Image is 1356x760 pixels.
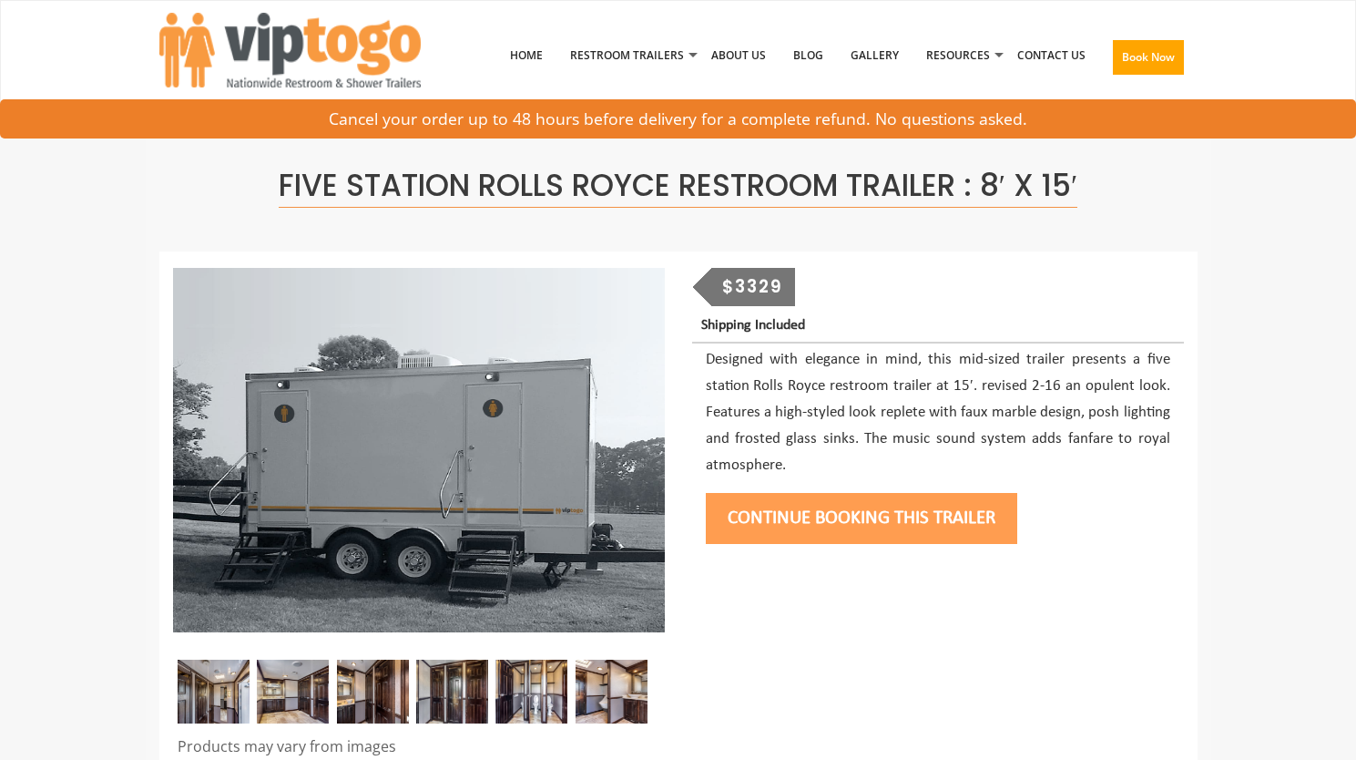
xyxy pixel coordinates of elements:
img: Restroom trailer rental [257,660,329,724]
img: Full view of five station restroom trailer with two separate doors for men and women [173,268,665,632]
a: Blog [780,8,837,103]
a: Restroom Trailers [556,8,698,103]
span: Five Station Rolls Royce Restroom Trailer : 8′ x 15′ [279,164,1077,208]
a: Contact Us [1004,8,1099,103]
img: VIPTOGO [159,13,421,87]
img: Restroom Trailer [495,660,567,724]
div: $3329 [711,268,795,306]
button: Continue Booking this trailer [706,493,1017,544]
img: Restroom Trailer [576,660,647,724]
a: About Us [698,8,780,103]
a: Home [496,8,556,103]
a: Continue Booking this trailer [706,508,1017,528]
a: Resources [912,8,1004,103]
p: Designed with elegance in mind, this mid-sized trailer presents a five station Rolls Royce restro... [706,347,1170,479]
a: Book Now [1099,8,1198,114]
img: Restroom Trailer [178,660,250,724]
a: Gallery [837,8,912,103]
button: Book Now [1113,40,1184,75]
p: Shipping Included [701,313,1183,338]
img: Restroom Trailer [416,660,488,724]
img: Restroom Trailer [337,660,409,724]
